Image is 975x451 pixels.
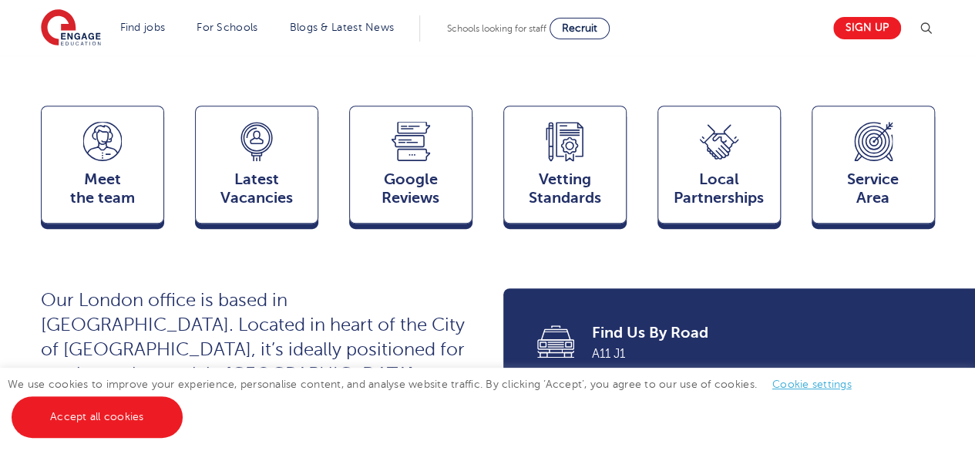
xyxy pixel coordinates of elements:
[358,170,464,207] span: Google Reviews
[772,379,852,390] a: Cookie settings
[41,106,164,231] a: Meetthe team
[562,22,597,34] span: Recruit
[349,106,472,231] a: GoogleReviews
[41,290,465,409] span: Our London office is based in [GEOGRAPHIC_DATA]. Located in heart of the City of [GEOGRAPHIC_DATA...
[592,322,913,344] span: Find Us By Road
[657,106,781,231] a: Local Partnerships
[550,18,610,39] a: Recruit
[8,379,867,422] span: We use cookies to improve your experience, personalise content, and analyse website traffic. By c...
[820,170,926,207] span: Service Area
[290,22,395,33] a: Blogs & Latest News
[197,22,257,33] a: For Schools
[592,344,913,364] span: A11 J1
[503,106,627,231] a: VettingStandards
[120,22,166,33] a: Find jobs
[666,170,772,207] span: Local Partnerships
[12,396,183,438] a: Accept all cookies
[203,170,310,207] span: Latest Vacancies
[512,170,618,207] span: Vetting Standards
[812,106,935,231] a: ServiceArea
[447,23,546,34] span: Schools looking for staff
[833,17,901,39] a: Sign up
[195,106,318,231] a: LatestVacancies
[41,9,101,48] img: Engage Education
[49,170,156,207] span: Meet the team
